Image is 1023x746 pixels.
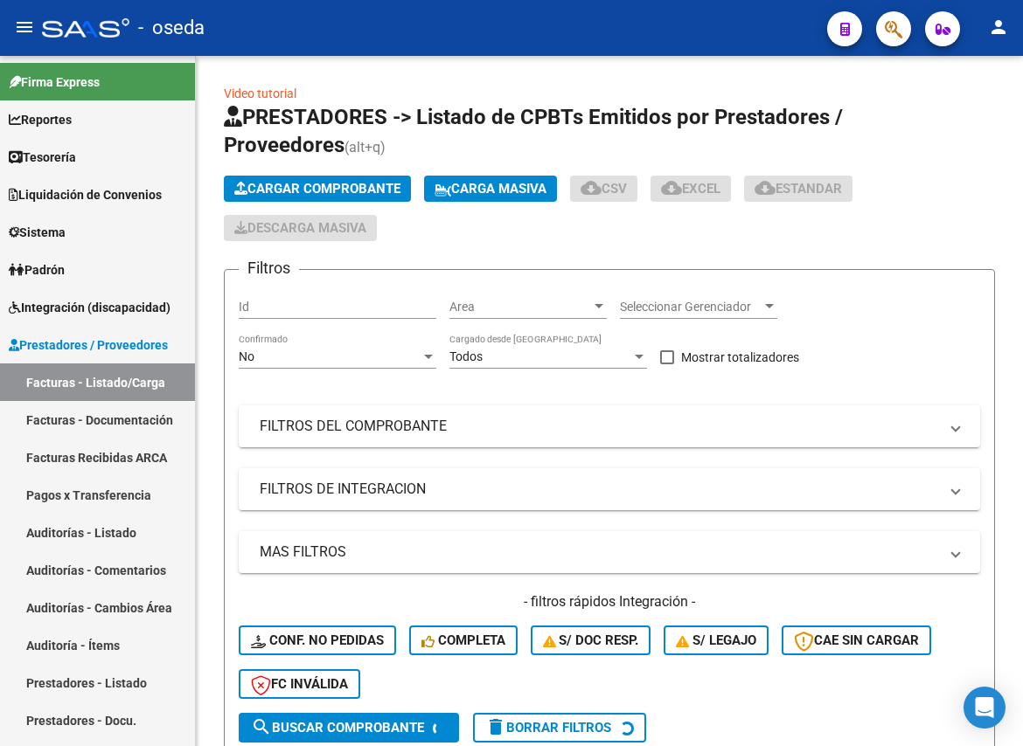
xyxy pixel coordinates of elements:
[570,176,637,202] button: CSV
[409,625,518,655] button: Completa
[239,349,254,363] span: No
[239,405,980,447] mat-expansion-panel-header: FILTROS DEL COMPROBANTE
[9,223,66,242] span: Sistema
[676,632,756,648] span: S/ legajo
[449,349,483,363] span: Todos
[449,300,591,314] span: Area
[782,625,931,655] button: CAE SIN CARGAR
[485,716,506,737] mat-icon: delete
[239,669,360,699] button: FC Inválida
[239,592,980,611] h4: - filtros rápidos Integración -
[581,177,602,198] mat-icon: cloud_download
[988,17,1009,38] mat-icon: person
[794,632,919,648] span: CAE SIN CARGAR
[744,176,852,202] button: Estandar
[661,181,720,197] span: EXCEL
[424,176,557,202] button: Carga Masiva
[543,632,639,648] span: S/ Doc Resp.
[234,220,366,236] span: Descarga Masiva
[224,176,411,202] button: Cargar Comprobante
[251,632,384,648] span: Conf. no pedidas
[251,720,424,736] span: Buscar Comprobante
[251,716,272,737] mat-icon: search
[620,300,762,314] span: Seleccionar Gerenciador
[234,181,400,197] span: Cargar Comprobante
[964,687,1006,729] div: Open Intercom Messenger
[664,625,769,655] button: S/ legajo
[260,480,938,499] mat-panel-title: FILTROS DE INTEGRACION
[651,176,731,202] button: EXCEL
[9,148,76,167] span: Tesorería
[661,177,682,198] mat-icon: cloud_download
[239,468,980,510] mat-expansion-panel-header: FILTROS DE INTEGRACION
[9,260,65,280] span: Padrón
[9,335,168,355] span: Prestadores / Proveedores
[224,105,843,157] span: PRESTADORES -> Listado de CPBTs Emitidos por Prestadores / Proveedores
[251,676,348,692] span: FC Inválida
[581,181,627,197] span: CSV
[239,625,396,655] button: Conf. no pedidas
[421,632,505,648] span: Completa
[9,298,170,317] span: Integración (discapacidad)
[681,347,799,368] span: Mostrar totalizadores
[755,177,776,198] mat-icon: cloud_download
[260,542,938,562] mat-panel-title: MAS FILTROS
[344,139,386,155] span: (alt+q)
[239,531,980,573] mat-expansion-panel-header: MAS FILTROS
[260,417,938,436] mat-panel-title: FILTROS DEL COMPROBANTE
[138,9,205,47] span: - oseda
[485,720,611,736] span: Borrar Filtros
[755,181,842,197] span: Estandar
[9,185,162,204] span: Liquidación de Convenios
[9,73,100,92] span: Firma Express
[473,713,646,743] button: Borrar Filtros
[9,110,72,129] span: Reportes
[224,215,377,241] app-download-masive: Descarga masiva de comprobantes (adjuntos)
[239,713,459,743] button: Buscar Comprobante
[239,256,299,280] h3: Filtros
[531,625,651,655] button: S/ Doc Resp.
[224,215,377,241] button: Descarga Masiva
[435,181,546,197] span: Carga Masiva
[14,17,35,38] mat-icon: menu
[224,86,296,100] a: Video tutorial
